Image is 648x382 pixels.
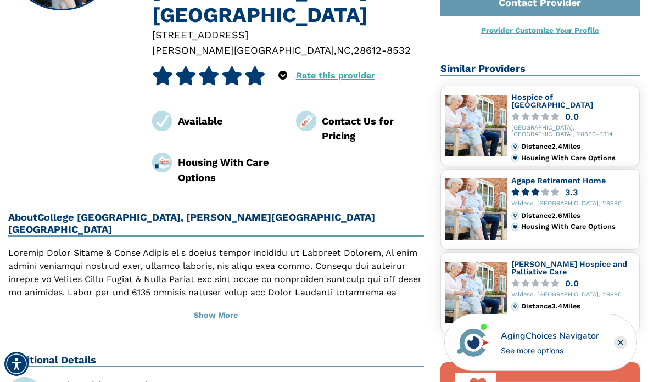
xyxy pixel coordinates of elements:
[152,27,424,42] div: [STREET_ADDRESS]
[511,93,593,109] a: Hospice of [GEOGRAPHIC_DATA]
[511,176,606,185] a: Agape Retirement Home
[511,212,519,220] img: distance.svg
[334,44,337,56] span: ,
[565,279,579,288] div: 0.0
[354,43,411,58] div: 28612-8532
[322,114,424,144] div: Contact Us for Pricing
[152,44,334,56] span: [PERSON_NAME][GEOGRAPHIC_DATA]
[511,188,635,196] a: 3.3
[501,345,599,356] div: See more options
[178,155,280,185] div: Housing With Care Options
[4,352,29,376] div: Accessibility Menu
[511,143,519,150] img: distance.svg
[521,154,635,162] div: Housing With Care Options
[8,304,424,328] button: Show More
[521,223,635,231] div: Housing With Care Options
[178,114,280,128] div: Available
[565,188,578,196] div: 3.3
[511,125,635,139] div: [GEOGRAPHIC_DATA], [GEOGRAPHIC_DATA], 28690-9314
[565,113,579,121] div: 0.0
[521,212,635,220] div: Distance 2.6 Miles
[511,291,635,299] div: Valdese, [GEOGRAPHIC_DATA], 28690
[440,63,640,76] h2: Similar Providers
[511,279,635,288] a: 0.0
[351,44,354,56] span: ,
[454,324,491,361] img: avatar
[521,302,635,310] div: Distance 3.4 Miles
[8,211,424,237] h2: About College [GEOGRAPHIC_DATA], [PERSON_NAME][GEOGRAPHIC_DATA] [GEOGRAPHIC_DATA]
[501,329,599,342] div: AgingChoices Navigator
[511,223,519,231] img: primary.svg
[511,302,519,310] img: distance.svg
[296,70,375,81] a: Rate this provider
[521,143,635,150] div: Distance 2.4 Miles
[511,260,627,276] a: [PERSON_NAME] Hospice and Palliative Care
[278,66,287,85] div: Popover trigger
[614,336,627,349] div: Close
[511,113,635,121] a: 0.0
[511,200,635,207] div: Valdese, [GEOGRAPHIC_DATA], 28690
[481,26,599,35] a: Provider Customize Your Profile
[511,154,519,162] img: primary.svg
[8,354,424,367] h2: Additional Details
[337,44,351,56] span: NC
